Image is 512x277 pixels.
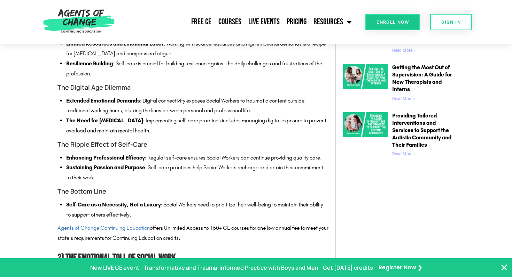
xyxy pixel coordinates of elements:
a: Live Events [245,13,283,31]
p: offers Unlimited Access to 150+ CE courses for one low annual fee to meet your state’s requiremen... [57,223,328,243]
h4: The Digital Age Dilemma [57,82,328,92]
a: Enroll Now [365,14,420,30]
strong: The Need for [MEDICAL_DATA] [66,117,143,124]
span: Enroll Now [377,20,409,24]
li: : Digital connectivity exposes Social Workers to traumatic content outside traditional working ho... [66,96,328,116]
strong: Sustaining Passion and Purpose [66,164,145,171]
li: : Working with scarce resources and high emotional demands is a recipe for [MEDICAL_DATA] and com... [66,39,328,59]
a: Courses [215,13,245,31]
h2: 2) The Emotional Toll of Social Work [57,250,328,266]
strong: Resilience Building [66,60,113,67]
a: Read more about Providing Tailored Interventions and Services to Support the Autistic Community a... [392,152,416,156]
a: Providing Tailored Interventions and Services to Support the Autistic Community [343,112,388,159]
a: Getting the Most Out of Supervision A Guide for New Therapists and Interns [343,64,388,104]
a: Becoming a CE Presenter: How Experienced Clinicians Can Share Knowledge [392,16,449,44]
h4: The Bottom Line [57,186,328,196]
a: Resources [310,13,355,31]
strong: Limited Resources and Emotional Labor [66,40,164,47]
a: Register Now ❯ [379,263,422,273]
strong: Self-Care as a Necessity, Not a Luxury [66,201,161,208]
a: Getting the Most Out of Supervision: A Guide for New Therapists and Interns [392,64,452,92]
h4: The Ripple Effect of Self-Care [57,139,328,149]
strong: Extended Emotional Demands [66,97,140,104]
a: Read more about Getting the Most Out of Supervision: A Guide for New Therapists and Interns [392,96,416,101]
nav: Menu [118,13,355,31]
img: Providing Tailored Interventions and Services to Support the Autistic Community [343,112,388,137]
a: Providing Tailored Interventions and Services to Support the Autistic Community and Their Families [392,112,451,148]
img: Getting the Most Out of Supervision A Guide for New Therapists and Interns [343,64,388,89]
li: : Self-care is crucial for building resilience against the daily challenges and frustrations of t... [66,59,328,79]
a: Agents of Change Continuing Education [57,225,150,231]
a: Read more about Becoming a CE Presenter: How Experienced Clinicians Can Share Knowledge [392,48,416,53]
li: : Social Workers need to prioritize their well-being to maintain their ability to support others ... [66,200,328,220]
p: New LIVE CE event - Transformative and Trauma-informed Practice with Boys and Men - Get [DATE] cr... [90,263,373,273]
li: : Regular self-care ensures Social Workers can continue providing quality care. [66,153,328,163]
li: : Self-care practices help Social Workers recharge and retain their commitment to their work. [66,163,328,183]
span: SIGN IN [441,20,461,24]
a: SIGN IN [430,14,472,30]
li: : Implementing self-care practices includes managing digital exposure to prevent overload and mai... [66,116,328,136]
a: Free CE [188,13,215,31]
button: Close Banner [500,263,509,272]
a: Pricing [283,13,310,31]
strong: Enhancing Professional Efficacy [66,154,145,161]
